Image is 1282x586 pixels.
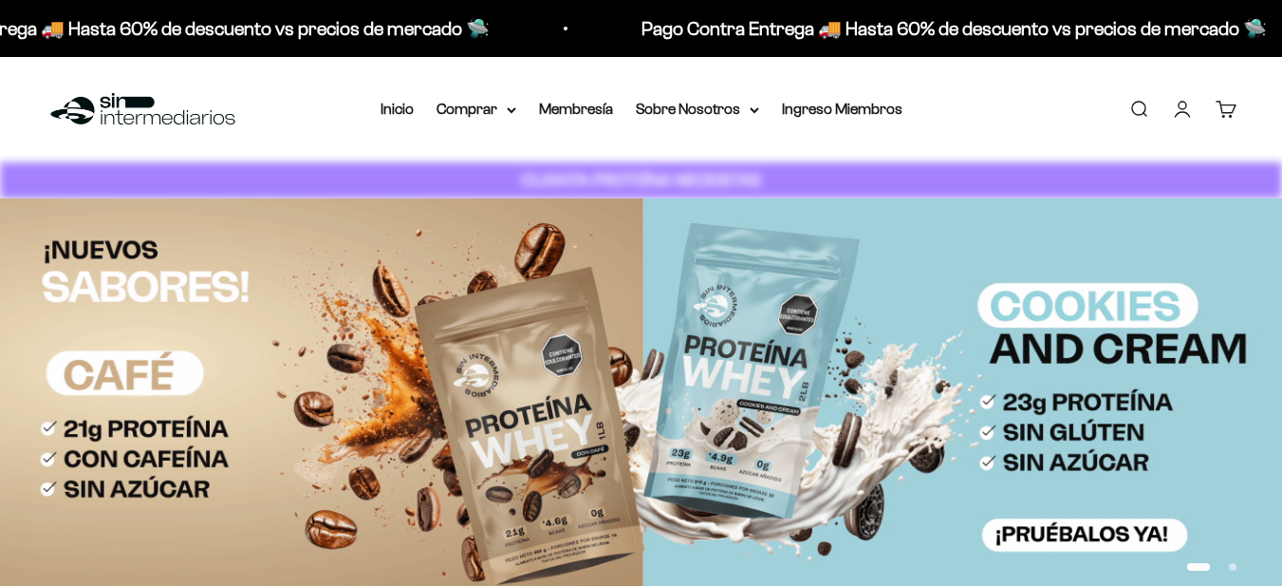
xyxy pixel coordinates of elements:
a: Membresía [539,101,613,117]
a: Inicio [381,101,414,117]
a: Ingreso Miembros [782,101,902,117]
strong: CUANTA PROTEÍNA NECESITAS [521,170,761,190]
summary: Comprar [437,97,516,122]
summary: Sobre Nosotros [636,97,759,122]
p: Pago Contra Entrega 🚚 Hasta 60% de descuento vs precios de mercado 🛸 [641,13,1267,44]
